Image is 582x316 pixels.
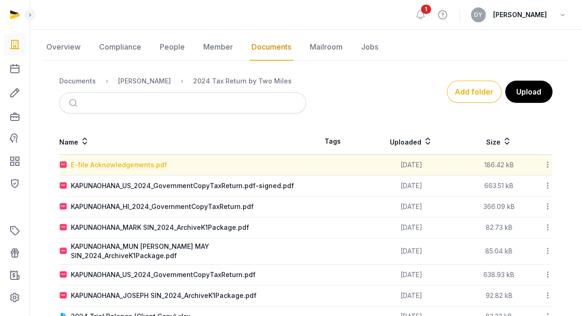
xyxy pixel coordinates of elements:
a: Compliance [97,34,143,61]
span: [DATE] [400,291,422,299]
div: E-file Acknowledgements.pdf [71,160,167,170]
div: KAPUNAOHANA_MUN [PERSON_NAME] MAY SIN_2024_ArchiveK1Package.pdf [71,242,306,260]
span: [DATE] [400,202,422,210]
td: 92.82 kB [463,285,535,306]
td: 366.09 kB [463,196,535,217]
img: pdf.svg [60,224,67,231]
a: Documents [250,34,293,61]
iframe: Chat Widget [536,272,582,316]
button: Upload [505,81,552,103]
a: People [158,34,187,61]
nav: Tabs [44,34,567,61]
div: Documents [59,76,96,86]
a: Overview [44,34,82,61]
td: 638.93 kB [463,265,535,285]
img: pdf.svg [60,203,67,210]
span: [DATE] [400,161,422,169]
td: 186.42 kB [463,155,535,176]
th: Name [59,128,306,155]
td: 85.04 kB [463,238,535,265]
img: pdf.svg [60,271,67,278]
span: [DATE] [400,271,422,278]
div: KAPUNAOHANA_JOSEPH SIN_2024_ArchiveK1Package.pdf [71,291,257,300]
span: [DATE] [400,247,422,255]
th: Size [463,128,535,155]
span: 1 [421,5,431,14]
span: DY [474,12,482,18]
img: pdf.svg [60,292,67,299]
img: pdf.svg [60,247,67,255]
img: pdf.svg [60,161,67,169]
td: 663.51 kB [463,176,535,196]
th: Uploaded [359,128,463,155]
div: [PERSON_NAME] [118,76,171,86]
button: Submit [63,93,85,113]
div: KAPUNAOHANA_MARK SIN_2024_ArchiveK1Package.pdf [71,223,249,232]
span: [DATE] [400,182,422,190]
div: KAPUNAOHANA_US_2024_GovernmentCopyTaxReturn.pdf-signed.pdf [71,181,294,190]
a: Mailroom [308,34,344,61]
div: KAPUNAOHANA_HI_2024_GovernmentCopyTaxReturn.pdf [71,202,254,211]
a: Member [201,34,235,61]
td: 82.73 kB [463,217,535,238]
div: 2024 Tax Return by Two Miles [193,76,292,86]
button: DY [471,7,486,22]
button: Add folder [447,81,501,103]
span: [DATE] [400,223,422,231]
a: Jobs [359,34,380,61]
div: KAPUNAOHANA_US_2024_GovernmentCopyTaxReturn.pdf [71,270,256,279]
span: [PERSON_NAME] [493,9,547,20]
th: Tags [306,128,359,155]
img: pdf.svg [60,182,67,190]
nav: Breadcrumb [59,70,306,92]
